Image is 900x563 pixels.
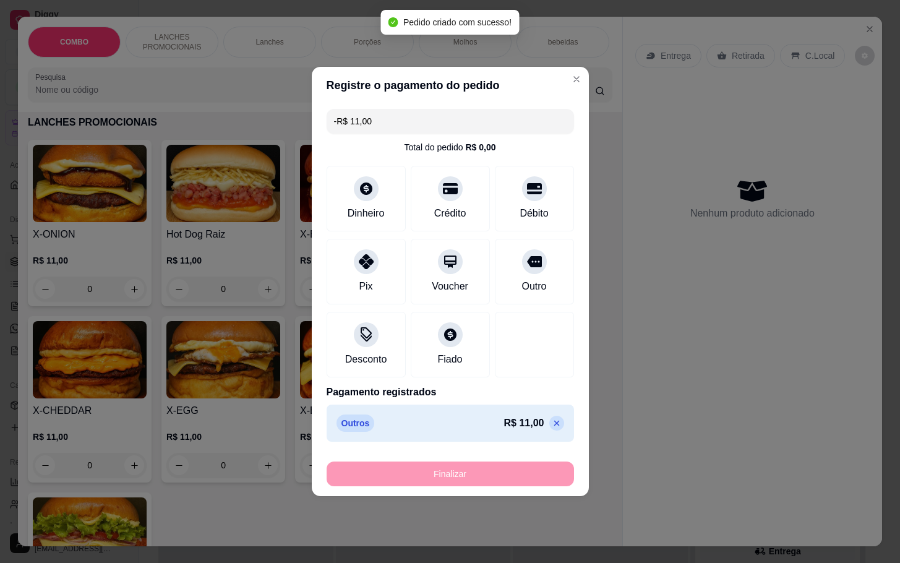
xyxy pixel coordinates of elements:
[334,109,567,134] input: Ex.: hambúrguer de cordeiro
[388,17,398,27] span: check-circle
[434,206,466,221] div: Crédito
[404,141,495,153] div: Total do pedido
[345,352,387,367] div: Desconto
[403,17,512,27] span: Pedido criado com sucesso!
[567,69,586,89] button: Close
[327,385,574,400] p: Pagamento registrados
[520,206,548,221] div: Débito
[336,415,375,432] p: Outros
[521,279,546,294] div: Outro
[312,67,589,104] header: Registre o pagamento do pedido
[504,416,544,431] p: R$ 11,00
[348,206,385,221] div: Dinheiro
[465,141,495,153] div: R$ 0,00
[359,279,372,294] div: Pix
[437,352,462,367] div: Fiado
[432,279,468,294] div: Voucher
